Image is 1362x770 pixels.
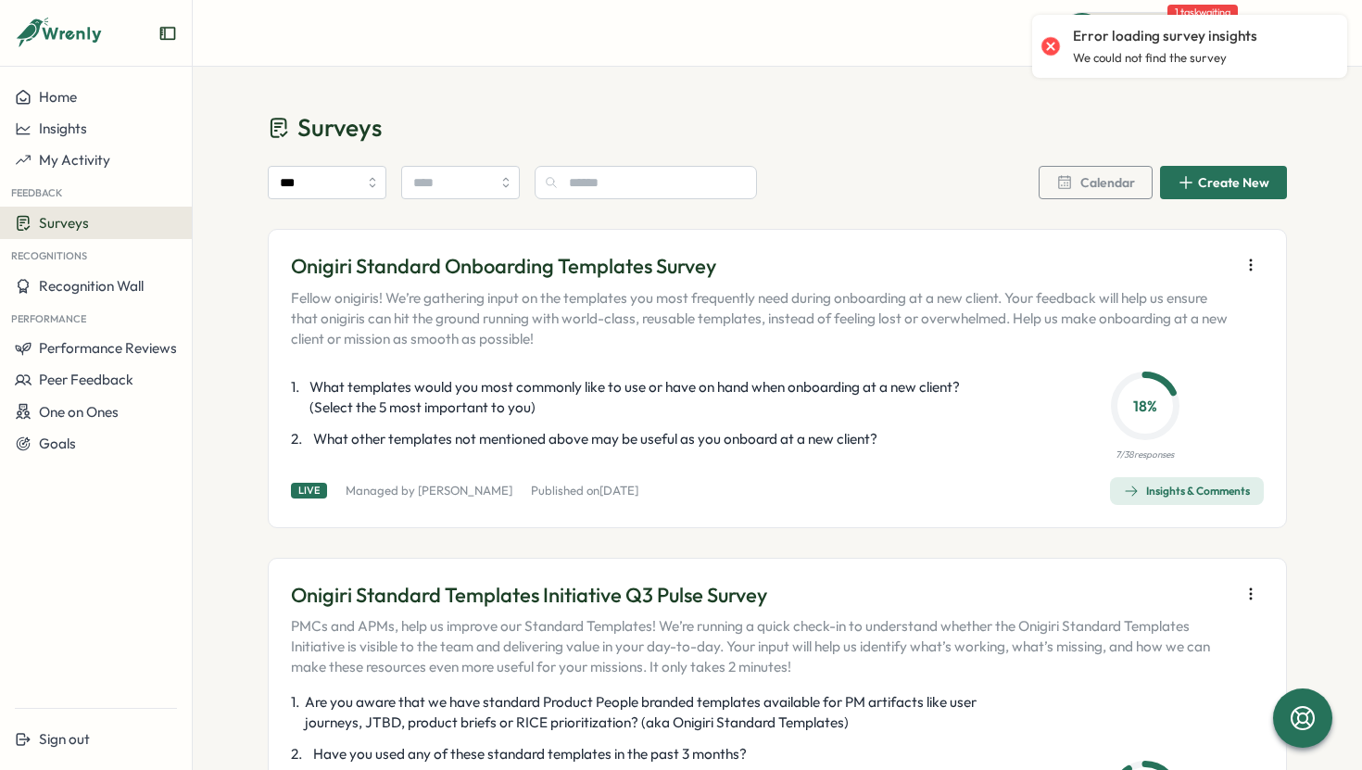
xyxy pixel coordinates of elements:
[39,730,90,748] span: Sign out
[39,403,119,421] span: One on Ones
[291,483,327,499] div: Live
[291,288,1230,349] p: Fellow onigiris! We’re gathering input on the templates you most frequently need during onboardin...
[1124,484,1250,499] div: Insights & Comments
[1198,176,1269,189] span: Create New
[39,120,87,137] span: Insights
[599,483,638,498] span: [DATE]
[291,744,309,764] span: 2 .
[1116,448,1174,462] p: 7 / 38 responses
[291,429,309,449] span: 2 .
[39,277,144,295] span: Recognition Wall
[346,483,512,499] p: Managed by
[1073,26,1257,46] p: Error loading survey insights
[291,377,306,418] span: 1 .
[39,371,133,388] span: Peer Feedback
[39,88,77,106] span: Home
[1073,50,1227,67] p: We could not find the survey
[1061,12,1245,53] button: Quick Actions
[291,616,1230,677] p: PMCs and APMs, help us improve our Standard Templates! We’re running a quick check-in to understa...
[39,214,89,232] span: Surveys
[39,339,177,357] span: Performance Reviews
[297,111,382,144] span: Surveys
[531,483,638,499] p: Published on
[1167,5,1238,19] span: 1 task waiting
[1116,395,1174,418] p: 18 %
[291,581,1230,610] p: Onigiri Standard Templates Initiative Q3 Pulse Survey
[313,744,747,764] span: Have you used any of these standard templates in the past 3 months?
[291,252,1230,281] p: Onigiri Standard Onboarding Templates Survey
[158,24,177,43] button: Expand sidebar
[39,435,76,452] span: Goals
[1160,166,1287,199] button: Create New
[305,692,1003,733] span: Are you aware that we have standard Product People branded templates available for PM artifacts l...
[1080,176,1135,189] span: Calendar
[291,692,301,733] span: 1 .
[418,483,512,498] a: [PERSON_NAME]
[39,151,110,169] span: My Activity
[1039,166,1153,199] button: Calendar
[1110,477,1264,505] button: Insights & Comments
[309,377,1004,418] span: What templates would you most commonly like to use or have on hand when onboarding at a new clien...
[313,429,877,449] span: What other templates not mentioned above may be useful as you onboard at a new client?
